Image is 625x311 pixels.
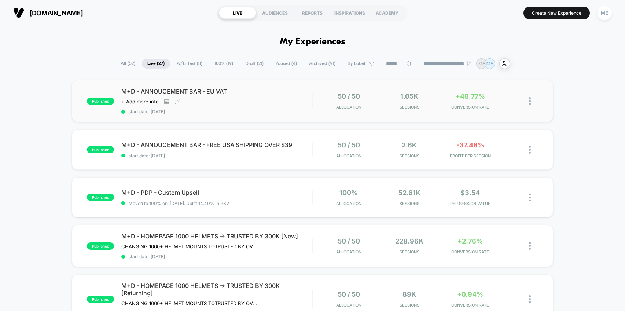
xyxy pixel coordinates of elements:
[338,141,360,149] span: 50 / 50
[121,153,312,158] span: start date: [DATE]
[87,194,114,201] span: published
[381,249,438,255] span: Sessions
[486,61,493,66] p: ME
[442,249,499,255] span: CONVERSION RATE
[121,254,312,259] span: start date: [DATE]
[381,105,438,110] span: Sessions
[368,7,406,19] div: ACADEMY
[121,282,312,297] span: M+D - HOMEPAGE 1000 HELMETS -> TRUSTED BY 300K [Returning]
[270,59,302,69] span: Paused ( 4 )
[402,141,417,149] span: 2.6k
[87,146,114,153] span: published
[87,98,114,105] span: published
[331,7,368,19] div: INSPIRATIONS
[336,249,361,255] span: Allocation
[280,37,345,47] h1: My Experiences
[529,295,531,303] img: close
[142,59,170,69] span: Live ( 27 )
[442,303,499,308] span: CONVERSION RATE
[338,237,360,245] span: 50 / 50
[219,7,256,19] div: LIVE
[442,153,499,158] span: PROFIT PER SESSION
[121,233,312,240] span: M+D - HOMEPAGE 1000 HELMETS -> TRUSTED BY 300K [New]
[456,92,485,100] span: +48.77%
[121,244,257,249] span: CHANGING 1000+ HELMET MOUNTS TOTRUSTED BY OVER 300,000 RIDERS ON HOMEPAGE DESKTOP AND MOBILE
[400,92,418,100] span: 1.05k
[442,201,499,206] span: PER SESSION VALUE
[338,92,360,100] span: 50 / 50
[402,290,416,298] span: 89k
[336,105,361,110] span: Allocation
[121,88,312,95] span: M+D - ANNOUCEMENT BAR - EU VAT
[336,303,361,308] span: Allocation
[529,242,531,250] img: close
[381,303,438,308] span: Sessions
[523,7,590,19] button: Create New Experience
[11,7,85,19] button: [DOMAIN_NAME]
[460,189,480,197] span: $3.54
[456,141,484,149] span: -37.48%
[121,189,312,196] span: M+D - PDP - Custom Upsell
[381,201,438,206] span: Sessions
[457,290,483,298] span: +0.94%
[336,201,361,206] span: Allocation
[348,61,365,66] span: By Label
[529,146,531,154] img: close
[115,59,141,69] span: All ( 52 )
[294,7,331,19] div: REPORTS
[87,242,114,250] span: published
[457,237,483,245] span: +2.76%
[256,7,294,19] div: AUDIENCES
[121,109,312,114] span: start date: [DATE]
[339,189,358,197] span: 100%
[381,153,438,158] span: Sessions
[442,105,499,110] span: CONVERSION RATE
[13,7,24,18] img: Visually logo
[529,194,531,201] img: close
[395,237,423,245] span: 228.96k
[121,300,257,306] span: CHANGING 1000+ HELMET MOUNTS TOTRUSTED BY OVER 300,000 RIDERS ON HOMEPAGE DESKTOP AND MOBILERETUR...
[398,189,420,197] span: 52.61k
[240,59,269,69] span: Draft ( 21 )
[171,59,208,69] span: A/B Test ( 8 )
[129,201,229,206] span: Moved to 100% on: [DATE] . Uplift: 14.40% in PSV
[209,59,239,69] span: 100% ( 19 )
[30,9,83,17] span: [DOMAIN_NAME]
[121,141,312,149] span: M+D - ANNOUCEMENT BAR - FREE USA SHIPPING OVER $39
[336,153,361,158] span: Allocation
[121,99,159,105] span: + Add more info
[87,296,114,303] span: published
[478,61,485,66] p: ME
[595,6,614,21] button: ME
[529,97,531,105] img: close
[467,61,471,66] img: end
[338,290,360,298] span: 50 / 50
[304,59,341,69] span: Archived ( 91 )
[598,6,612,20] div: ME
